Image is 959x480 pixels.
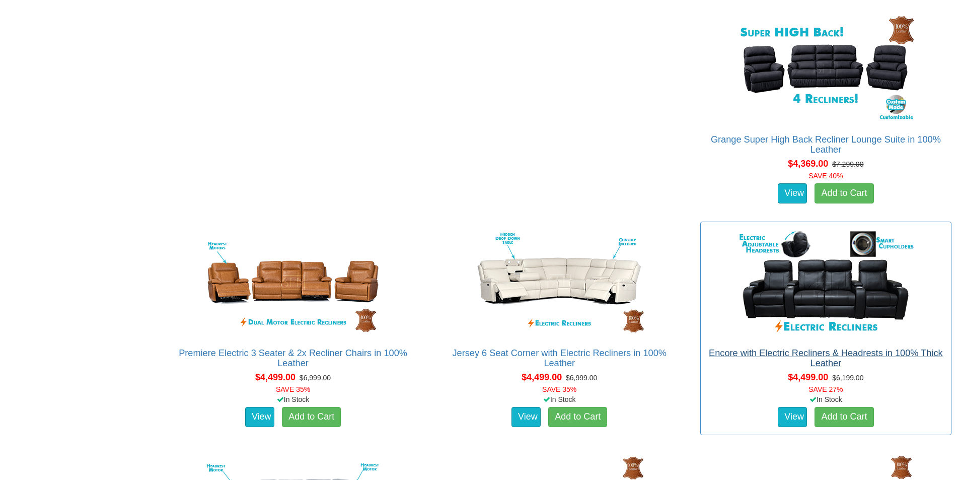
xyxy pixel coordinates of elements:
[245,407,274,427] a: View
[165,394,420,404] div: In Stock
[815,183,873,203] a: Add to Cart
[788,372,828,382] span: $4,499.00
[808,172,843,180] font: SAVE 40%
[255,372,296,382] span: $4,499.00
[276,385,310,393] font: SAVE 35%
[566,374,597,382] del: $6,999.00
[808,385,843,393] font: SAVE 27%
[778,183,807,203] a: View
[815,407,873,427] a: Add to Cart
[709,348,943,368] a: Encore with Electric Recliners & Headrests in 100% Thick Leather
[698,394,953,404] div: In Stock
[522,372,562,382] span: $4,499.00
[469,227,650,338] img: Jersey 6 Seat Corner with Electric Recliners in 100% Leather
[300,374,331,382] del: $6,999.00
[452,348,667,368] a: Jersey 6 Seat Corner with Electric Recliners in 100% Leather
[548,407,607,427] a: Add to Cart
[179,348,407,368] a: Premiere Electric 3 Seater & 2x Recliner Chairs in 100% Leather
[432,394,687,404] div: In Stock
[511,407,541,427] a: View
[788,159,828,169] span: $4,369.00
[735,227,916,338] img: Encore with Electric Recliners & Headrests in 100% Thick Leather
[832,374,863,382] del: $6,199.00
[735,14,916,124] img: Grange Super High Back Recliner Lounge Suite in 100% Leather
[832,160,863,168] del: $7,299.00
[282,407,341,427] a: Add to Cart
[711,134,941,155] a: Grange Super High Back Recliner Lounge Suite in 100% Leather
[202,227,384,338] img: Premiere Electric 3 Seater & 2x Recliner Chairs in 100% Leather
[778,407,807,427] a: View
[542,385,576,393] font: SAVE 35%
